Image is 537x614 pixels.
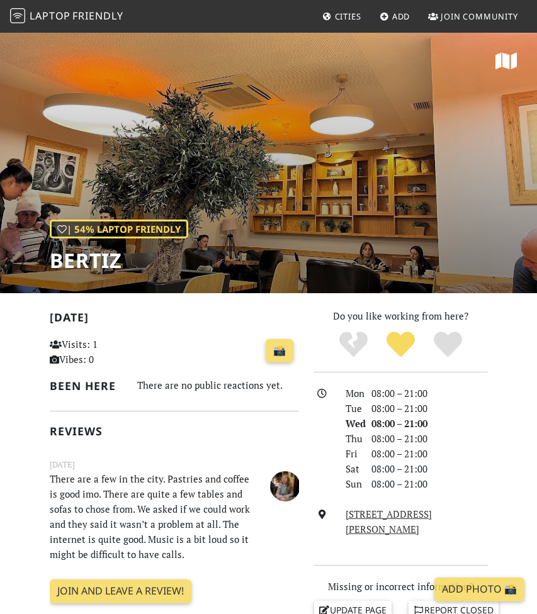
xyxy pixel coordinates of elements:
div: Sun [338,476,365,491]
span: Laptop [30,9,71,23]
a: Add Photo 📸 [434,578,524,601]
img: 4475-carolina.jpg [270,471,300,501]
div: No [330,330,377,359]
h1: Bertiz [50,248,188,272]
p: There are a few in the city. Pastries and coffee is good imo. There are quite a few tables and so... [42,471,263,562]
small: [DATE] [42,458,307,471]
div: 08:00 – 21:00 [364,401,495,416]
h2: [DATE] [50,311,299,329]
span: Friendly [72,9,123,23]
p: Do you like working from here? [314,308,488,323]
a: LaptopFriendly LaptopFriendly [10,6,123,28]
div: Wed [338,416,365,431]
a: 📸 [266,339,293,363]
div: 08:00 – 21:00 [364,386,495,401]
div: Fri [338,446,365,461]
a: Cities [317,5,366,28]
div: 08:00 – 21:00 [364,476,495,491]
div: 08:00 – 21:00 [364,461,495,476]
div: | 54% Laptop Friendly [50,220,188,238]
h2: Reviews [50,425,299,438]
div: Mon [338,386,365,401]
span: Join Community [441,11,518,22]
div: 08:00 – 21:00 [364,431,495,446]
div: Definitely! [424,330,472,359]
div: Sat [338,461,365,476]
span: Add [392,11,410,22]
div: Yes [377,330,424,359]
div: 08:00 – 21:00 [364,446,495,461]
p: Missing or incorrect information? [314,579,488,594]
div: Thu [338,431,365,446]
a: [STREET_ADDRESS][PERSON_NAME] [346,508,432,535]
a: Join Community [423,5,523,28]
div: Tue [338,401,365,416]
div: There are no public reactions yet. [137,377,298,394]
h2: Been here [50,379,123,393]
a: Add [375,5,415,28]
p: Visits: 1 Vibes: 0 [50,337,123,367]
span: Carolina Escobar [270,479,300,491]
span: Cities [335,11,361,22]
a: Join and leave a review! [50,579,191,603]
div: 08:00 – 21:00 [364,416,495,431]
img: LaptopFriendly [10,8,25,23]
